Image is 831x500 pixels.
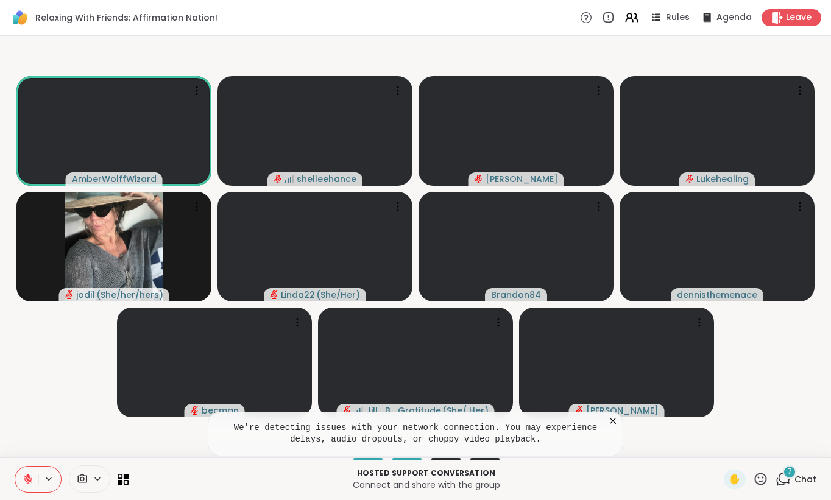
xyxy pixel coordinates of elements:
pre: We're detecting issues with your network connection. You may experience delays, audio dropouts, o... [223,422,608,446]
span: ✋ [729,472,741,487]
span: [PERSON_NAME] [586,404,659,417]
span: ( She/her/hers ) [96,289,163,301]
span: becman [202,404,239,417]
span: Brandon84 [491,289,541,301]
span: Leave [786,12,812,24]
span: Rules [666,12,690,24]
span: [PERSON_NAME] [486,173,558,185]
span: audio-muted [191,406,199,415]
span: Relaxing With Friends: Affirmation Nation! [35,12,217,24]
span: 7 [788,467,792,477]
img: jodi1 [65,192,163,301]
p: Hosted support conversation [136,468,716,479]
span: Chat [794,473,816,485]
span: audio-muted [65,290,74,299]
span: shelleehance [297,173,356,185]
span: AmberWolffWizard [72,173,157,185]
span: audio-muted [343,406,352,415]
span: Linda22 [281,289,315,301]
span: Agenda [716,12,752,24]
span: dennisthemenace [677,289,757,301]
span: Jill_B_Gratitude [366,404,441,417]
span: audio-muted [270,290,278,299]
span: audio-muted [685,175,694,183]
span: audio-muted [575,406,584,415]
span: ( She/ Her ) [442,404,489,417]
span: Lukehealing [696,173,749,185]
span: ( She/Her ) [316,289,360,301]
span: jodi1 [76,289,95,301]
span: audio-muted [475,175,483,183]
img: ShareWell Logomark [10,7,30,28]
span: audio-muted [274,175,282,183]
p: Connect and share with the group [136,479,716,491]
